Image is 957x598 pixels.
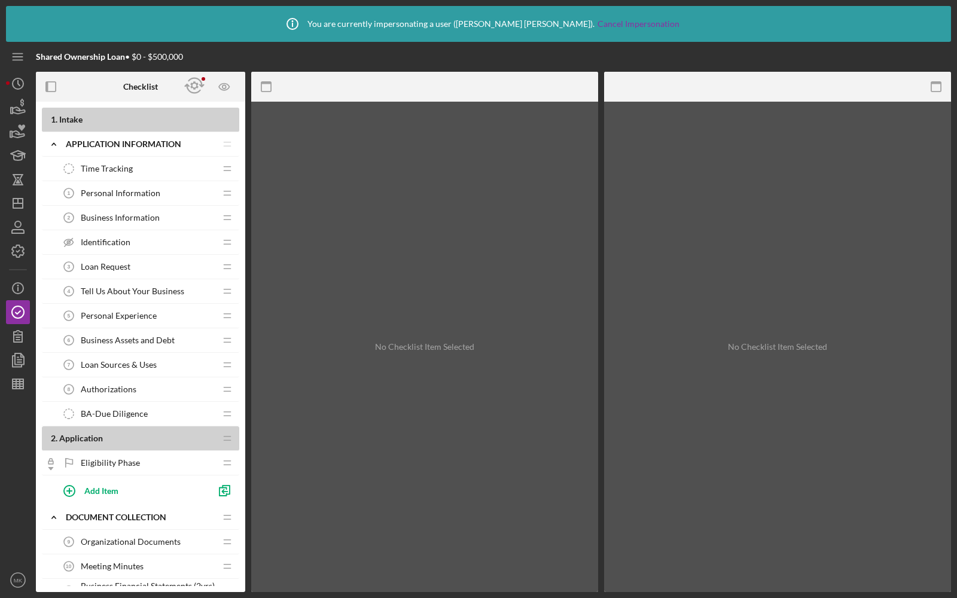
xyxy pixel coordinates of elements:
div: You are currently impersonating a user ( [PERSON_NAME] [PERSON_NAME] ). [278,9,679,39]
tspan: 6 [68,337,71,343]
div: Document Collection [66,512,215,522]
span: Eligibility Phase [81,458,140,468]
span: Tell Us About Your Business [81,286,184,296]
span: 1 . [51,114,57,124]
button: MK [6,568,30,592]
span: Identification [81,237,130,247]
a: Cancel Impersonation [598,19,679,29]
tspan: 7 [68,362,71,368]
span: Meeting Minutes [81,562,144,571]
span: Personal Experience [81,311,157,321]
tspan: 3 [68,264,71,270]
span: Loan Sources & Uses [81,360,157,370]
div: Application Information [66,139,215,149]
tspan: 5 [68,313,71,319]
span: Application [59,433,103,443]
button: Preview as [211,74,238,100]
b: Shared Ownership Loan [36,51,125,62]
span: 2 . [51,433,57,443]
div: • $0 - $500,000 [36,52,183,62]
div: No Checklist Item Selected [728,342,827,352]
span: Loan Request [81,262,130,271]
div: Add Item [84,479,118,502]
button: Add Item [54,478,209,502]
tspan: 8 [68,386,71,392]
text: MK [14,577,23,584]
span: Intake [59,114,83,124]
tspan: 10 [66,563,72,569]
tspan: 1 [68,190,71,196]
span: Authorizations [81,385,136,394]
span: Personal Information [81,188,160,198]
span: Time Tracking [81,164,133,173]
tspan: 9 [68,539,71,545]
span: Business Assets and Debt [81,335,175,345]
span: BA-Due Diligence [81,409,148,419]
span: Business Information [81,213,160,222]
b: Checklist [123,82,158,91]
tspan: 4 [68,288,71,294]
span: Organizational Documents [81,537,181,547]
tspan: 2 [68,215,71,221]
div: No Checklist Item Selected [375,342,474,352]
